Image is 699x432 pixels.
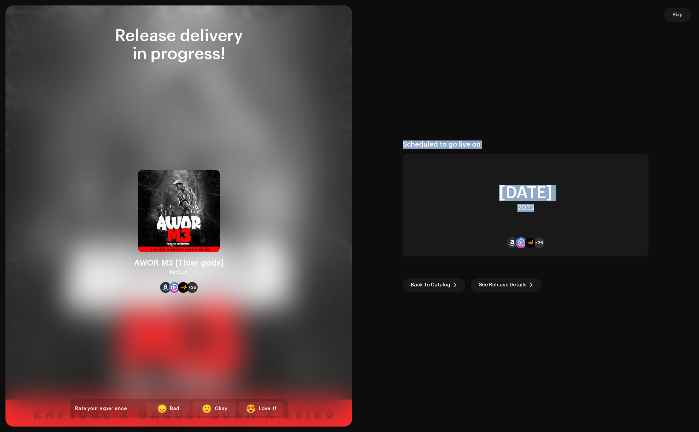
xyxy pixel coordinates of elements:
div: 2025 [517,204,534,212]
div: Rapture [170,268,188,277]
div: Bad [170,405,179,413]
span: +26 [188,285,196,290]
button: See Release Details [471,278,542,292]
div: 😞 [157,405,167,413]
div: Love it! [259,405,276,413]
span: Skip [672,8,683,22]
div: Release delivery in progress! [70,27,288,63]
div: [DATE] [499,185,553,201]
div: AWOR M3 [Thier gods] [134,257,224,268]
div: Okay [215,405,227,413]
div: 😍 [246,405,256,413]
div: 🙂 [202,405,212,413]
img: be8c3d68-27e7-4dd9-9d6f-a6d60143b073 [138,170,220,252]
span: Rate your experience [75,406,127,411]
button: Back To Catalog [403,278,465,292]
button: Skip [664,8,691,22]
span: See Release Details [479,278,527,292]
span: +26 [535,240,543,245]
span: Back To Catalog [411,278,450,292]
div: Scheduled to go live on [403,140,648,149]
